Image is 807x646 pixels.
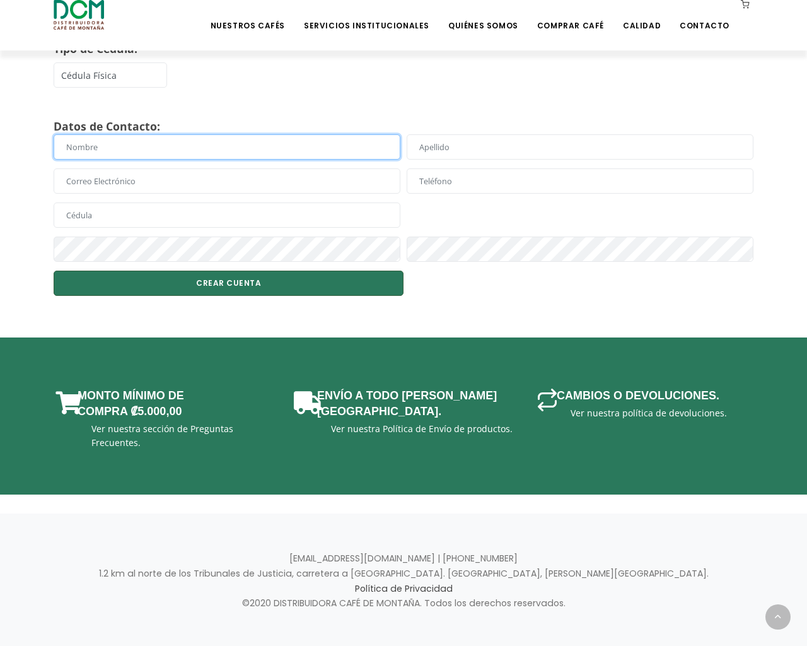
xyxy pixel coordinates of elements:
[54,119,160,134] b: Datos de Contacto:
[54,168,400,194] input: Correo Electrónico
[317,388,506,420] h3: Envío a todo [PERSON_NAME][GEOGRAPHIC_DATA].
[54,41,137,56] b: Tipo de Cédula:
[54,203,400,228] input: Cédula
[54,271,403,296] button: CREAR CUENTA
[203,1,293,31] a: Nuestros Cafés
[530,1,612,31] a: Comprar Café
[571,407,727,419] a: Ver nuestra política de devoluciones.
[91,423,233,449] a: Ver nuestra sección de Preguntas Frecuentes.
[557,388,719,404] h3: Cambios o devoluciones.
[54,134,400,160] input: Nombre
[78,388,267,420] h3: Monto mínimo de Compra ₡5.000,00
[407,134,753,160] input: Apellido
[54,551,753,612] p: [EMAIL_ADDRESS][DOMAIN_NAME] | [PHONE_NUMBER] 1.2 km al norte de los Tribunales de Justicia, carr...
[331,423,513,435] a: Ver nuestra Política de Envío de productos.
[672,1,737,31] a: Contacto
[615,1,668,31] a: Calidad
[296,1,437,31] a: Servicios Institucionales
[441,1,526,31] a: Quiénes Somos
[407,168,753,194] input: Teléfono
[355,582,453,595] a: Política de Privacidad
